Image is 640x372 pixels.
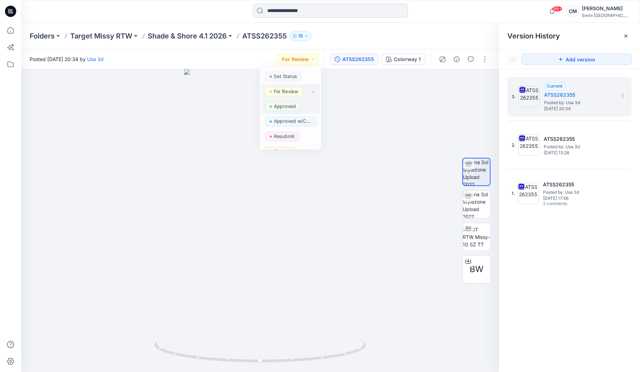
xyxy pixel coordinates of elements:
button: 18 [289,31,312,41]
p: On hold [274,147,291,156]
button: Show Hidden Versions [507,54,519,65]
a: Usa 3d [87,56,104,62]
span: [DATE] 20:34 [544,106,615,111]
span: 2. [512,142,516,148]
h5: ATSS262355 [544,135,614,143]
p: Set Status [274,72,297,80]
h5: ATSS262355 [543,180,614,189]
img: Kona Sol Stylezone Upload 2022 [463,158,490,185]
h5: ATSS262355 [544,91,615,99]
span: 3. [512,94,516,100]
div: CM [566,5,579,18]
span: Posted by: Usa 3d [544,99,615,106]
span: Posted by: Usa 3d [543,189,614,196]
button: Colorway 1 [382,54,425,65]
a: Folders [30,31,55,41]
a: Target Missy RTW [70,31,132,41]
button: Close [623,33,629,39]
button: Add version [522,54,632,65]
span: BW [470,263,483,276]
img: TGT RTW Missy-10 SZ TT [463,226,490,248]
img: ATSS262355 [519,86,540,107]
span: Version History [507,32,560,40]
span: Posted by: Usa 3d [544,143,614,150]
span: [DATE] 17:56 [543,196,614,201]
span: Current [547,83,562,89]
p: Approved [274,102,296,110]
p: Resubmit [274,132,294,140]
span: 99+ [552,6,562,12]
img: Kona Sol Stylezone Upload 2022 [463,191,490,218]
a: Shade & Shore 4.1 2026 [148,31,227,41]
p: 18 [298,32,303,40]
span: [DATE] 15:28 [544,150,614,155]
p: Approved w/Corrections [274,117,312,126]
img: ATSS262355 [518,134,540,156]
p: ATSS262355 [242,31,287,41]
div: [PERSON_NAME] [582,4,631,13]
p: For Review [274,87,298,96]
span: 1. [512,190,515,197]
span: Posted [DATE] 20:34 by [30,55,104,63]
img: ATSS262355 [518,183,539,204]
span: 2 comments [543,201,592,207]
div: ATSS262355 [342,55,374,63]
div: Swim [GEOGRAPHIC_DATA] [582,13,631,18]
div: Colorway 1 [394,55,421,63]
button: Details [451,54,462,65]
button: ATSS262355 [330,54,379,65]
